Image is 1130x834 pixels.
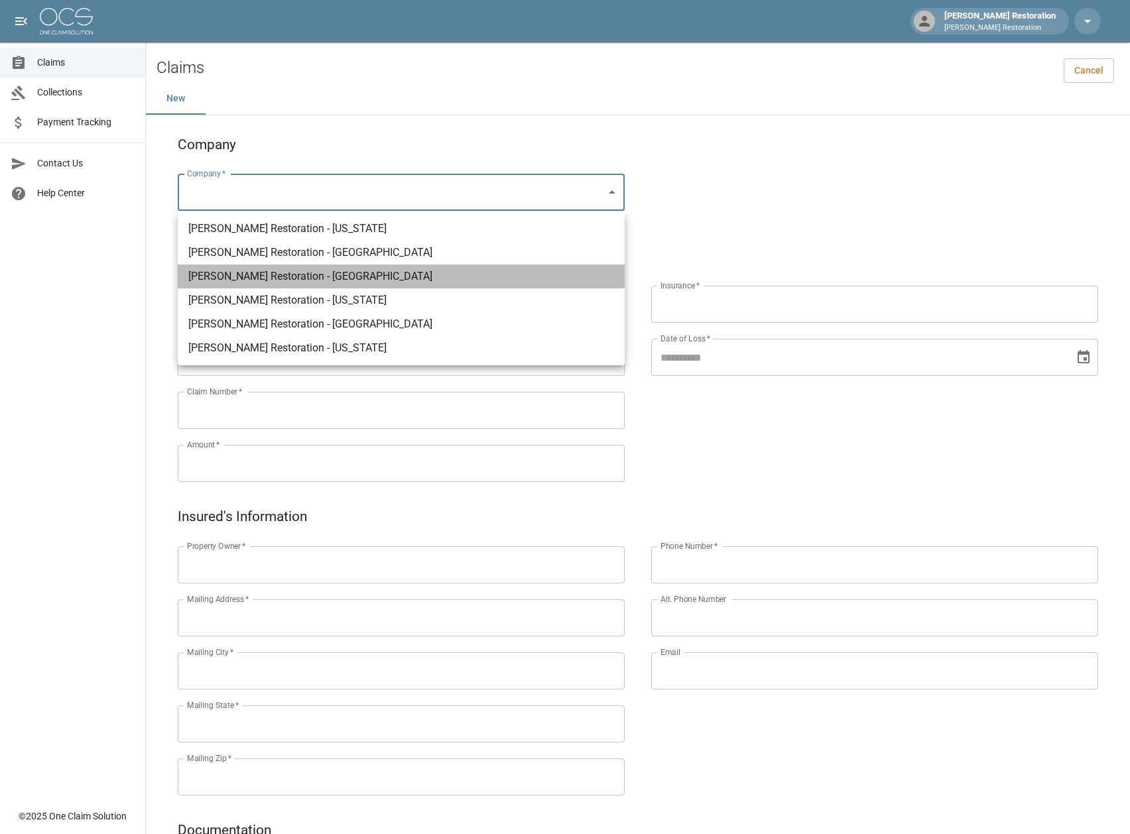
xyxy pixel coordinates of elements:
li: [PERSON_NAME] Restoration - [US_STATE] [178,288,625,312]
li: [PERSON_NAME] Restoration - [GEOGRAPHIC_DATA] [178,312,625,336]
li: [PERSON_NAME] Restoration - [GEOGRAPHIC_DATA] [178,241,625,265]
li: [PERSON_NAME] Restoration - [GEOGRAPHIC_DATA] [178,265,625,288]
li: [PERSON_NAME] Restoration - [US_STATE] [178,336,625,360]
li: [PERSON_NAME] Restoration - [US_STATE] [178,217,625,241]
